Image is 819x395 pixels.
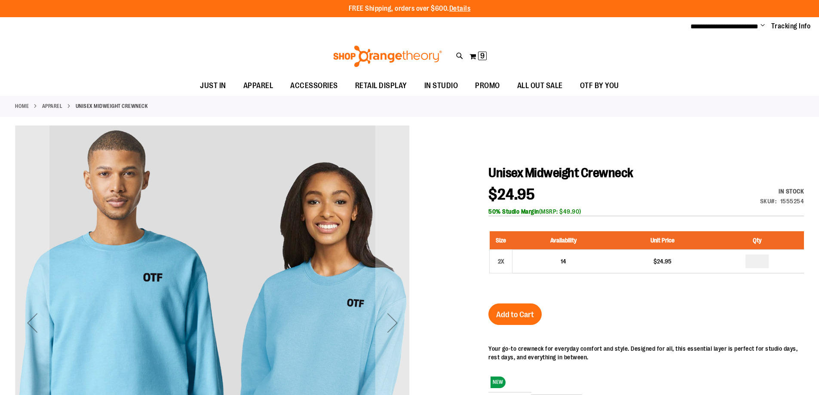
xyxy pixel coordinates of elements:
[517,76,563,95] span: ALL OUT SALE
[496,310,534,319] span: Add to Cart
[488,303,542,325] button: Add to Cart
[15,102,29,110] a: Home
[711,231,804,250] th: Qty
[488,165,633,180] span: Unisex Midweight Crewneck
[355,76,407,95] span: RETAIL DISPLAY
[760,187,804,196] div: In stock
[614,231,710,250] th: Unit Price
[243,76,273,95] span: APPAREL
[580,76,619,95] span: OTF BY YOU
[761,22,765,31] button: Account menu
[290,76,338,95] span: ACCESSORIES
[760,198,777,205] strong: SKU
[512,231,615,250] th: Availability
[771,21,811,31] a: Tracking Info
[332,46,443,67] img: Shop Orangetheory
[760,187,804,196] div: Availability
[491,377,506,388] span: NEW
[424,76,458,95] span: IN STUDIO
[488,186,535,203] span: $24.95
[490,231,512,250] th: Size
[76,102,148,110] strong: Unisex Midweight Crewneck
[349,4,471,14] p: FREE Shipping, orders over $600.
[200,76,226,95] span: JUST IN
[475,76,500,95] span: PROMO
[780,197,804,205] div: 1555254
[561,258,566,265] span: 14
[494,255,507,268] div: 2X
[42,102,63,110] a: APPAREL
[488,344,804,361] div: Your go-to crewneck for everyday comfort and style. Designed for all, this essential layer is per...
[488,208,539,215] b: 50% Studio Margin
[449,5,471,12] a: Details
[488,207,804,216] div: (MSRP: $49.90)
[619,257,706,266] div: $24.95
[480,52,485,60] span: 9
